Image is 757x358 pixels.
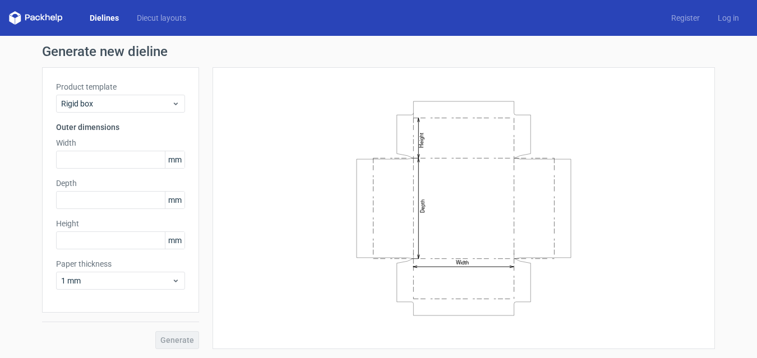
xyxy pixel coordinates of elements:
h1: Generate new dieline [42,45,715,58]
a: Dielines [81,12,128,24]
span: 1 mm [61,275,172,286]
a: Diecut layouts [128,12,195,24]
label: Product template [56,81,185,92]
text: Depth [419,199,426,212]
label: Height [56,218,185,229]
span: Rigid box [61,98,172,109]
a: Register [662,12,709,24]
span: mm [165,232,184,249]
text: Width [456,259,469,266]
label: Width [56,137,185,148]
span: mm [165,192,184,208]
label: Depth [56,178,185,189]
label: Paper thickness [56,258,185,269]
span: mm [165,151,184,168]
h3: Outer dimensions [56,122,185,133]
a: Log in [709,12,748,24]
text: Height [418,132,424,147]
